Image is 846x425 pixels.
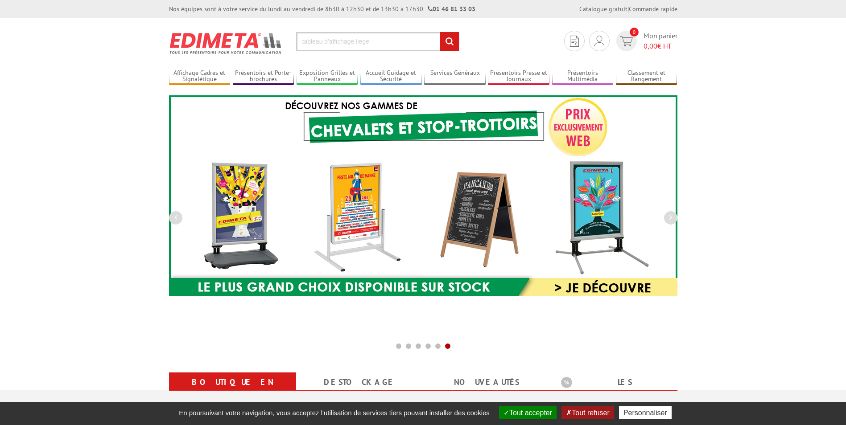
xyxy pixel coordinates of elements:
[169,4,475,13] div: Nos équipes sont à votre service du lundi au vendredi de 8h30 à 12h30 et de 13h30 à 17h30
[180,374,285,406] a: Boutique en ligne
[169,69,231,84] a: Affichage Cadres et Signalétique
[579,4,677,13] div: |
[614,31,677,51] a: devis rapide 0 Mon panier 0,00€ HT
[644,41,677,51] span: € HT
[616,69,677,84] a: Classement et Rangement
[561,406,614,419] button: Tout refuser
[552,69,614,84] a: Présentoirs Multimédia
[360,69,422,84] a: Accueil Guidage et Sécurité
[629,5,677,13] a: Commande rapide
[296,32,459,51] input: Rechercher un produit ou une référence...
[169,27,283,60] img: Présentoir, panneau, stand - Edimeta - PLV, affichage, mobilier bureau, entreprise
[570,36,579,47] img: devis rapide
[428,5,475,13] strong: 01 46 81 33 03
[579,5,627,13] a: Catalogue gratuit
[499,406,557,419] button: Tout accepter
[440,32,459,51] input: rechercher
[297,69,358,84] a: Exposition Grilles et Panneaux
[233,69,294,84] a: Présentoirs et Porte-brochures
[630,28,639,37] span: 0
[307,374,413,390] a: Destockage
[424,69,486,84] a: Services Généraux
[434,374,540,390] a: nouveautés
[488,69,549,84] a: Présentoirs Presse et Journaux
[620,36,633,46] img: devis rapide
[174,409,494,417] span: En poursuivant votre navigation, vous acceptez l'utilisation de services tiers pouvant installer ...
[561,374,673,392] b: Les promotions
[619,406,672,419] button: Personnaliser (fenêtre modale)
[561,374,667,406] a: Les promotions
[644,31,677,51] span: Mon panier
[644,41,657,50] span: 0,00
[594,36,604,46] img: devis rapide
